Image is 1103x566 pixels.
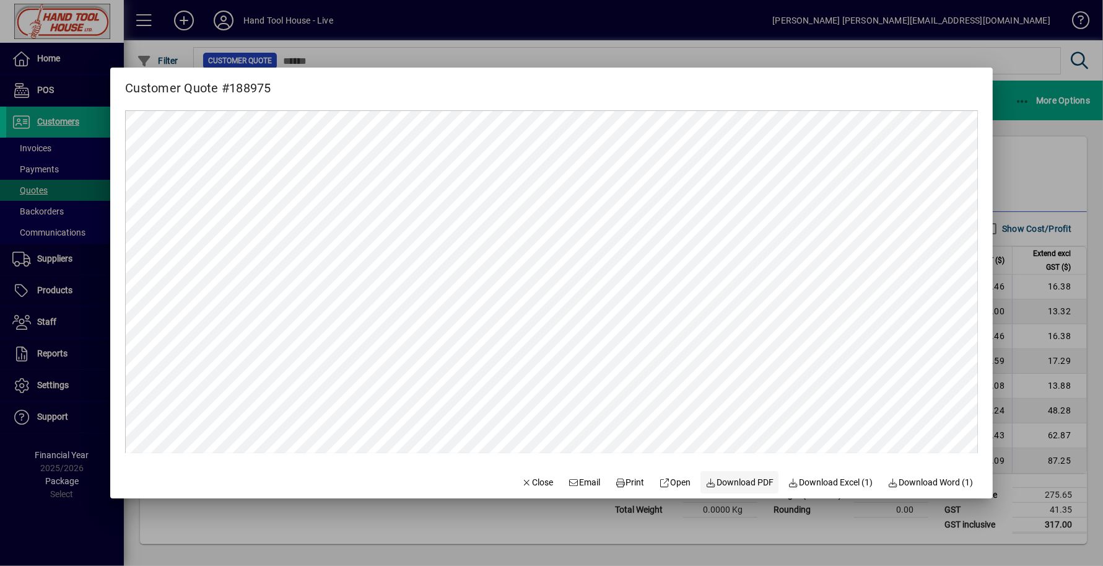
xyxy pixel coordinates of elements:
h2: Customer Quote #188975 [110,68,286,98]
span: Close [521,476,554,489]
span: Email [568,476,600,489]
span: Download Excel (1) [788,476,873,489]
span: Download PDF [705,476,774,489]
button: Download Word (1) [883,471,978,493]
button: Close [517,471,559,493]
span: Open [660,476,691,489]
button: Email [563,471,605,493]
a: Open [655,471,696,493]
span: Print [615,476,645,489]
a: Download PDF [700,471,778,493]
button: Download Excel (1) [783,471,878,493]
button: Print [610,471,650,493]
span: Download Word (1) [887,476,973,489]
